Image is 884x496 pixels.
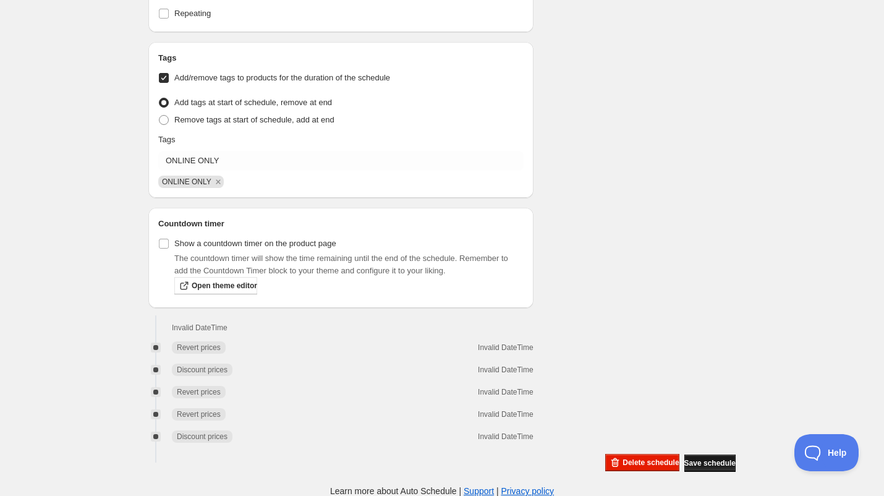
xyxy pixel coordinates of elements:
[174,277,257,294] a: Open theme editor
[464,486,494,496] a: Support
[177,343,221,353] span: Revert prices
[478,387,533,397] p: Invalid DateTime
[174,73,390,82] span: Add/remove tags to products for the duration of the schedule
[684,455,736,472] button: Save schedule
[478,432,533,442] p: Invalid DateTime
[158,218,524,230] h2: Countdown timer
[158,134,175,146] p: Tags
[794,434,859,471] iframe: Toggle Customer Support
[174,252,524,277] p: The countdown timer will show the time remaining until the end of the schedule. Remember to add t...
[213,176,224,187] button: Remove ONLINE ONLY
[174,239,336,248] span: Show a countdown timer on the product page
[177,365,227,375] span: Discount prices
[478,343,533,353] p: Invalid DateTime
[174,115,334,124] span: Remove tags at start of schedule, add at end
[478,409,533,419] p: Invalid DateTime
[177,409,221,419] span: Revert prices
[174,98,332,107] span: Add tags at start of schedule, remove at end
[177,387,221,397] span: Revert prices
[158,52,524,64] h2: Tags
[478,365,533,375] p: Invalid DateTime
[172,323,473,333] h2: Invalid DateTime
[162,177,211,186] span: ONLINE ONLY
[684,458,736,468] span: Save schedule
[605,454,679,471] button: Delete schedule
[623,458,679,468] span: Delete schedule
[501,486,555,496] a: Privacy policy
[174,9,211,18] span: Repeating
[192,281,257,291] span: Open theme editor
[177,432,227,442] span: Discount prices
